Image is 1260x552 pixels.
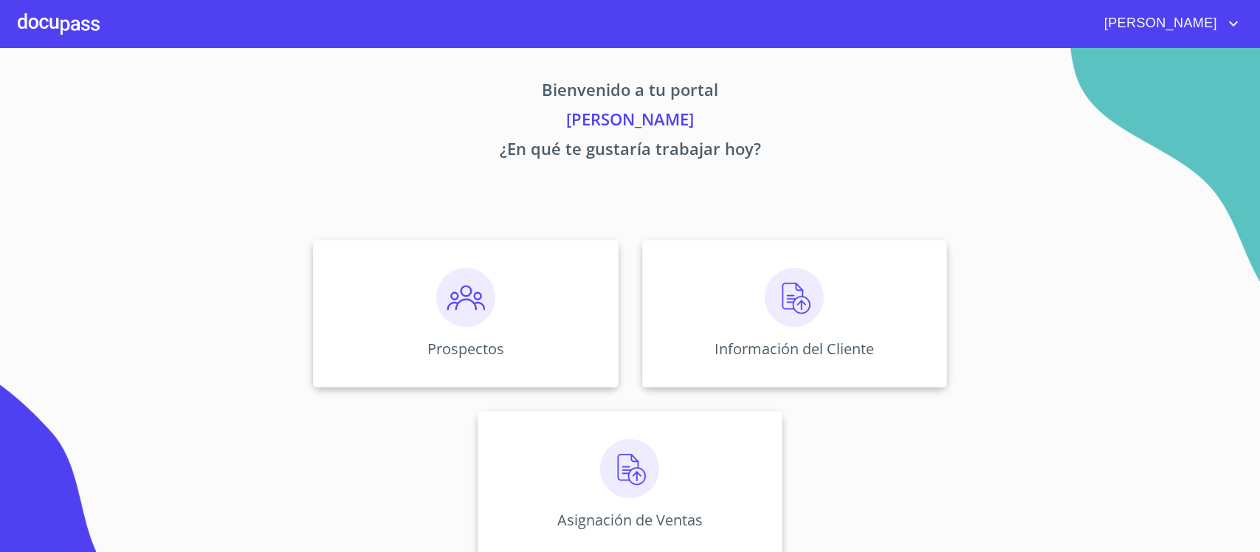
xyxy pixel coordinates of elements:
[427,339,504,359] p: Prospectos
[176,77,1085,107] p: Bienvenido a tu portal
[176,137,1085,166] p: ¿En qué te gustaría trabajar hoy?
[436,268,495,327] img: prospectos.png
[557,510,703,530] p: Asignación de Ventas
[715,339,874,359] p: Información del Cliente
[176,107,1085,137] p: [PERSON_NAME]
[1093,12,1242,35] button: account of current user
[765,268,824,327] img: carga.png
[600,439,659,498] img: carga.png
[1093,12,1225,35] span: [PERSON_NAME]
